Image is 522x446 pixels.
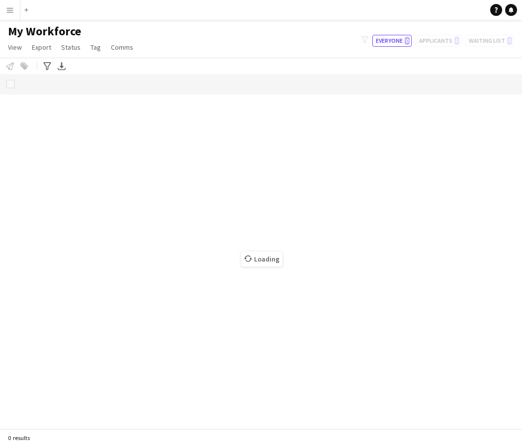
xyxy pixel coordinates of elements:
[41,60,53,72] app-action-btn: Advanced filters
[32,43,51,52] span: Export
[8,24,81,39] span: My Workforce
[241,252,282,267] span: Loading
[56,60,68,72] app-action-btn: Export XLSX
[107,41,137,54] a: Comms
[87,41,105,54] a: Tag
[372,35,412,47] button: Everyone0
[28,41,55,54] a: Export
[57,41,85,54] a: Status
[405,37,410,45] span: 0
[4,41,26,54] a: View
[8,43,22,52] span: View
[111,43,133,52] span: Comms
[90,43,101,52] span: Tag
[61,43,81,52] span: Status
